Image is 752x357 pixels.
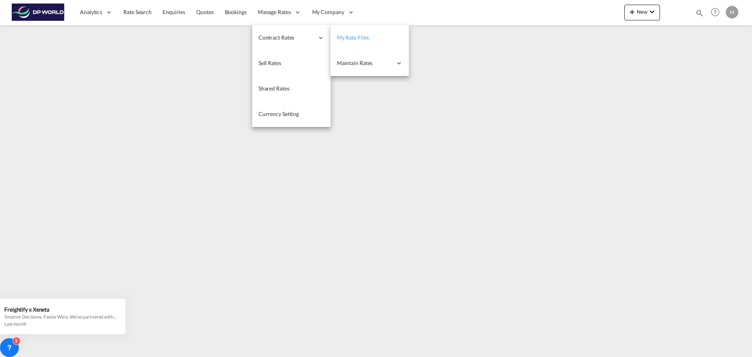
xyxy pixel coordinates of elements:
[627,9,657,15] span: New
[258,85,289,92] span: Shared Rates
[331,25,409,51] a: My Rate Files
[225,9,247,15] span: Bookings
[726,6,738,18] div: M
[258,60,281,66] span: Sell Rates
[627,7,637,16] md-icon: icon-plus 400-fg
[123,9,152,15] span: Rate Search
[80,8,102,16] span: Analytics
[337,59,392,67] span: Maintain Rates
[252,25,331,51] div: Contract Rates
[252,76,331,101] a: Shared Rates
[258,8,291,16] span: Manage Rates
[252,101,331,127] a: Currency Setting
[196,9,213,15] span: Quotes
[695,9,704,17] md-icon: icon-magnify
[331,51,409,76] div: Maintain Rates
[258,34,314,42] span: Contract Rates
[624,5,660,20] button: icon-plus 400-fgNewicon-chevron-down
[647,7,657,16] md-icon: icon-chevron-down
[258,111,299,117] span: Currency Setting
[337,34,369,41] span: My Rate Files
[695,9,704,20] div: icon-magnify
[163,9,185,15] span: Enquiries
[12,4,65,21] img: c08ca190194411f088ed0f3ba295208c.png
[709,5,726,20] div: Help
[312,8,344,16] span: My Company
[252,51,331,76] a: Sell Rates
[709,5,722,19] span: Help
